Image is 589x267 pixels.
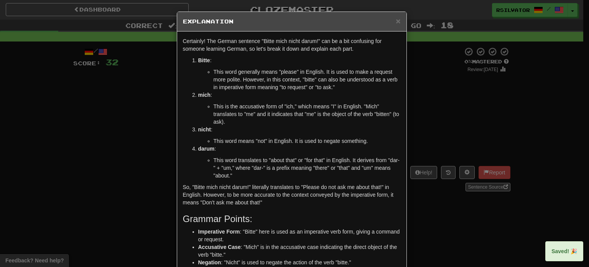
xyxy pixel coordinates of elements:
[198,244,241,250] strong: Accusative Case
[214,68,401,91] li: This word generally means "please" in English. It is used to make a request more polite. However,...
[198,57,210,63] strong: Bitte
[198,259,221,265] strong: Negation
[183,183,401,206] p: So, "Bitte mich nicht darum!" literally translates to "Please do not ask me about that!" in Engli...
[198,145,401,153] p: :
[396,17,400,25] span: ×
[198,228,401,243] li: : "Bitte" here is used as an imperative verb form, giving a command or request.
[183,214,401,224] h3: Grammar Points:
[198,243,401,259] li: : "Mich" is in the accusative case indicating the direct object of the verb "bitte."
[198,91,401,99] p: :
[198,146,215,152] strong: darum
[198,126,401,133] p: :
[198,229,240,235] strong: Imperative Form
[545,241,583,261] div: Saved! 🎉
[214,137,401,145] li: This word means "not" in English. It is used to negate something.
[198,56,401,64] p: :
[183,18,401,25] h5: Explanation
[198,259,401,266] li: : "Nicht" is used to negate the action of the verb "bitte."
[214,103,401,126] li: This is the accusative form of "ich," which means "I" in English. "Mich" translates to "me" and i...
[183,37,401,53] p: Certainly! The German sentence "Bitte mich nicht darum!" can be a bit confusing for someone learn...
[198,126,211,133] strong: nicht
[396,17,400,25] button: Close
[198,92,211,98] strong: mich
[214,156,401,179] li: This word translates to "about that" or "for that" in English. It derives from "dar-" + "um," whe...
